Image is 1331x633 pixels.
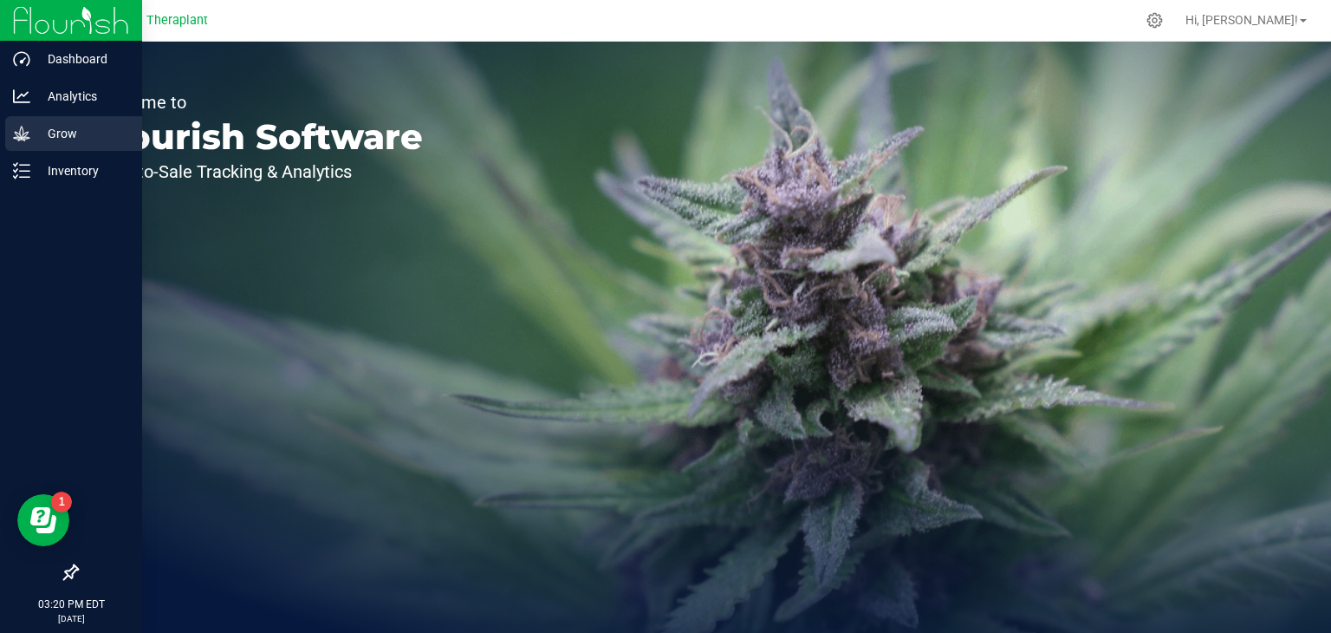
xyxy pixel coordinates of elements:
[1144,12,1165,29] div: Manage settings
[94,120,423,154] p: Flourish Software
[30,49,134,69] p: Dashboard
[94,94,423,111] p: Welcome to
[13,50,30,68] inline-svg: Dashboard
[1185,13,1298,27] span: Hi, [PERSON_NAME]!
[146,13,208,28] span: Theraplant
[17,494,69,546] iframe: Resource center
[8,612,134,625] p: [DATE]
[8,597,134,612] p: 03:20 PM EDT
[13,125,30,142] inline-svg: Grow
[51,492,72,512] iframe: Resource center unread badge
[94,163,423,180] p: Seed-to-Sale Tracking & Analytics
[30,86,134,107] p: Analytics
[13,88,30,105] inline-svg: Analytics
[30,160,134,181] p: Inventory
[13,162,30,179] inline-svg: Inventory
[30,123,134,144] p: Grow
